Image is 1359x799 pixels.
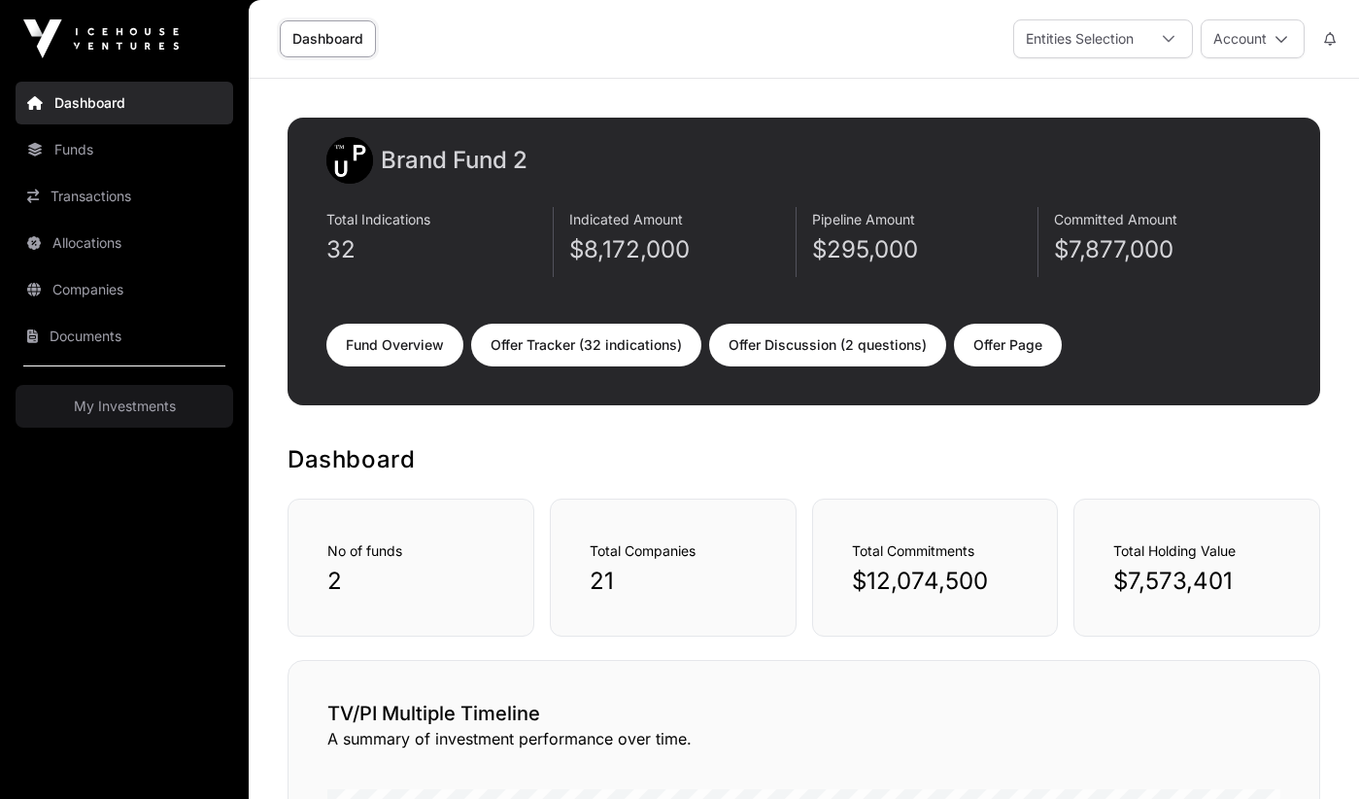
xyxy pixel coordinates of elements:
[16,82,233,124] a: Dashboard
[16,315,233,358] a: Documents
[327,566,494,597] p: 2
[590,542,696,559] span: Total Companies
[326,137,373,184] img: Screenshot-2025-09-07-at-10.29.31%E2%80%AFAM.png
[16,175,233,218] a: Transactions
[381,145,527,176] h2: Brand Fund 2
[471,324,701,366] a: Offer Tracker (32 indications)
[1014,20,1145,57] div: Entities Selection
[327,727,1280,750] p: A summary of investment performance over time.
[327,700,1280,727] h2: TV/PI Multiple Timeline
[852,542,974,559] span: Total Commitments
[812,234,1038,265] p: $295,000
[16,268,233,311] a: Companies
[327,542,402,559] span: No of funds
[288,444,1320,475] h1: Dashboard
[1262,706,1359,799] iframe: Chat Widget
[326,234,553,265] p: 32
[16,128,233,171] a: Funds
[326,324,463,366] a: Fund Overview
[569,211,683,227] span: Indicated Amount
[569,234,796,265] p: $8,172,000
[590,566,757,597] p: 21
[1054,211,1177,227] span: Committed Amount
[1054,234,1281,265] p: $7,877,000
[954,324,1062,366] a: Offer Page
[280,20,376,57] a: Dashboard
[1113,542,1236,559] span: Total Holding Value
[16,222,233,264] a: Allocations
[23,19,179,58] img: Icehouse Ventures Logo
[16,385,233,428] a: My Investments
[1113,566,1280,597] p: $7,573,401
[852,566,1019,597] p: $12,074,500
[1201,19,1305,58] button: Account
[709,324,946,366] a: Offer Discussion (2 questions)
[812,211,915,227] span: Pipeline Amount
[326,211,430,227] span: Total Indications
